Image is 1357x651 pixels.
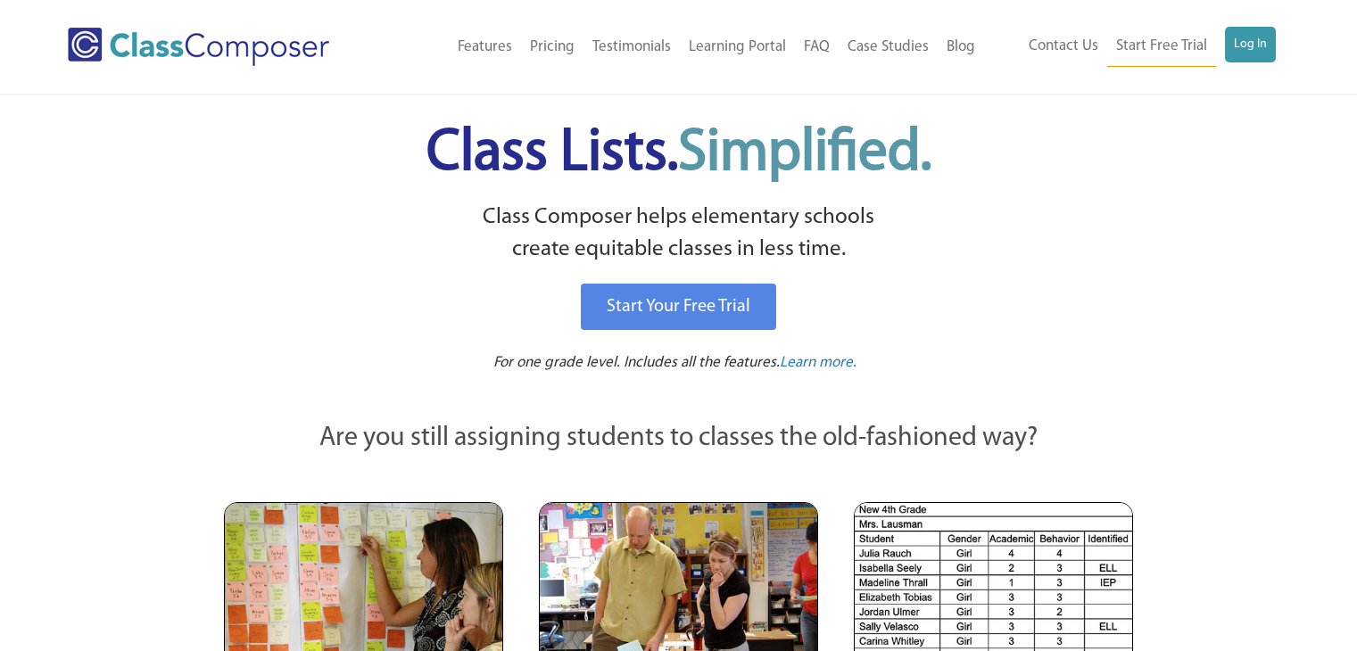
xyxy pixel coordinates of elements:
[224,419,1134,458] p: Are you still assigning students to classes the old-fashioned way?
[581,284,776,330] a: Start Your Free Trial
[449,28,521,67] a: Features
[839,28,938,67] a: Case Studies
[795,28,839,67] a: FAQ
[68,28,329,66] img: Class Composer
[680,28,795,67] a: Learning Portal
[1020,27,1107,66] a: Contact Us
[221,202,1137,267] p: Class Composer helps elementary schools create equitable classes in less time.
[521,28,583,67] a: Pricing
[780,352,856,375] a: Learn more.
[426,125,931,183] span: Class Lists.
[780,355,856,370] span: Learn more.
[1107,27,1216,67] a: Start Free Trial
[678,125,931,183] span: Simplified.
[984,27,1276,67] nav: Header Menu
[493,355,780,370] span: For one grade level. Includes all the features.
[583,28,680,67] a: Testimonials
[607,298,750,316] span: Start Your Free Trial
[938,28,984,67] a: Blog
[1225,27,1276,62] a: Log In
[386,28,983,67] nav: Header Menu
